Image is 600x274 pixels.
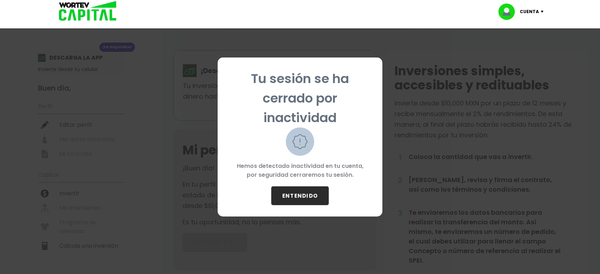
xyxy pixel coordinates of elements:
[271,186,329,205] button: ENTENDIDO
[286,127,314,156] img: warning
[229,69,371,127] p: Tu sesión se ha cerrado por inactividad
[539,11,549,13] img: icon-down
[229,156,371,186] p: Hemos detectado inactividad en tu cuenta, por seguridad cerraremos tu sesión.
[520,6,539,17] p: Cuenta
[498,4,520,20] img: profile-image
